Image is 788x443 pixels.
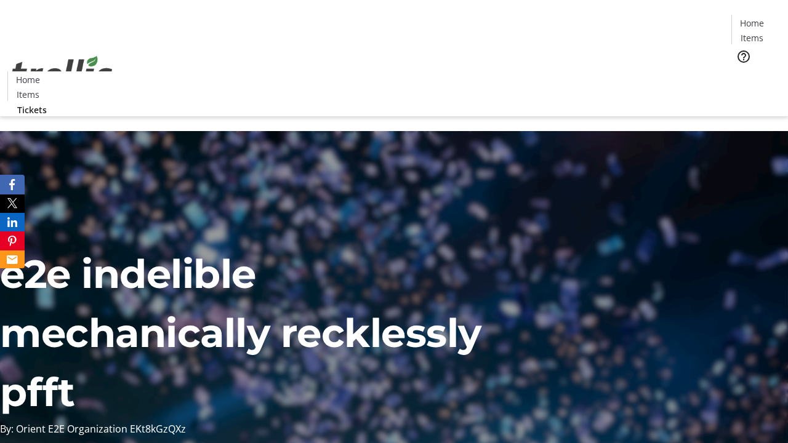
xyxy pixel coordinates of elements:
span: Home [16,73,40,86]
a: Items [8,88,47,101]
span: Tickets [741,71,771,84]
span: Items [741,31,763,44]
span: Tickets [17,103,47,116]
a: Tickets [7,103,57,116]
a: Home [8,73,47,86]
a: Tickets [731,71,781,84]
img: Orient E2E Organization EKt8kGzQXz's Logo [7,42,117,104]
button: Help [731,44,756,69]
span: Items [17,88,39,101]
a: Home [732,17,771,30]
span: Home [740,17,764,30]
a: Items [732,31,771,44]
